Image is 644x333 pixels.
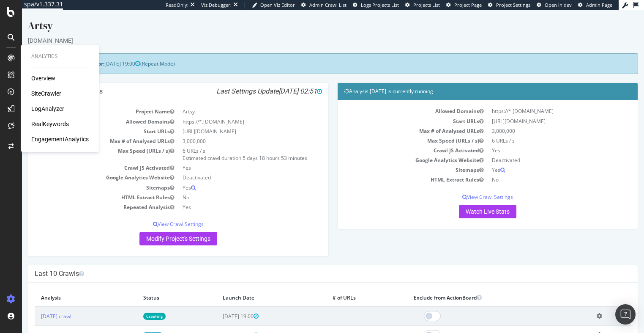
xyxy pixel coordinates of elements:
[13,107,156,116] td: Allowed Domains
[221,144,285,151] span: 5 days 18 hours 53 minutes
[156,173,300,182] td: Yes
[322,183,609,190] p: View Crawl Settings
[385,279,568,296] th: Exclude from ActionBoard
[201,322,237,329] span: [DATE] 19:01
[466,96,609,106] td: https://*.[DOMAIN_NAME]
[466,155,609,165] td: Yes
[466,165,609,174] td: No
[6,43,616,64] div: (Repeat Mode)
[578,2,612,8] a: Admin Page
[19,303,49,310] a: [DATE] crawl
[19,322,52,329] a: [DATE] report
[13,279,115,296] th: Analysis
[31,120,69,128] a: RealKeywords
[437,195,494,208] a: Watch Live Stats
[117,222,195,235] a: Modify Project's Settings
[586,2,612,8] span: Admin Page
[322,77,609,85] h4: Analysis [DATE] is currently running
[405,2,440,8] a: Projects List
[6,26,616,35] div: [DOMAIN_NAME]
[13,259,609,268] h4: Last 10 Crawls
[13,210,300,217] p: View Crawl Settings
[13,162,156,172] td: Google Analytics Website
[466,126,609,135] td: 6 URLs / s
[466,116,609,126] td: 3,000,000
[466,106,609,116] td: [URL][DOMAIN_NAME]
[260,2,295,8] span: Open Viz Editor
[304,279,385,296] th: # of URLs
[121,322,140,329] a: Report
[13,173,156,182] td: Sitemaps
[156,162,300,172] td: Deactivated
[13,50,82,57] strong: Next Launch Scheduled for:
[466,145,609,155] td: Deactivated
[31,135,89,143] a: EngagementAnalytics
[156,192,300,202] td: Yes
[201,303,237,310] span: [DATE] 19:00
[301,2,347,8] a: Admin Crawl List
[194,279,304,296] th: Launch Date
[322,126,466,135] td: Max Speed (URLs / s)
[82,50,118,57] span: [DATE] 19:00
[446,2,482,8] a: Project Page
[13,182,156,192] td: HTML Extract Rules
[322,106,466,116] td: Start URLs
[13,116,156,126] td: Start URLs
[156,182,300,192] td: No
[413,2,440,8] span: Projects List
[31,74,55,83] a: Overview
[322,135,466,145] td: Crawl JS Activated
[322,165,466,174] td: HTML Extract Rules
[353,2,399,8] a: Logs Projects List
[31,105,64,113] a: LogAnalyzer
[156,126,300,136] td: 3,000,000
[322,155,466,165] td: Sitemaps
[488,2,530,8] a: Project Settings
[466,135,609,145] td: Yes
[194,77,300,85] i: Last Settings Update
[166,2,188,8] div: ReadOnly:
[322,116,466,126] td: Max # of Analysed URLs
[156,116,300,126] td: [URL][DOMAIN_NAME]
[322,96,466,106] td: Allowed Domains
[252,2,295,8] a: Open Viz Editor
[454,2,482,8] span: Project Page
[545,2,572,8] span: Open in dev
[201,2,232,8] div: Viz Debugger:
[31,53,89,60] div: Analytics
[322,145,466,155] td: Google Analytics Website
[6,8,616,26] div: Artsy
[13,192,156,202] td: Repeated Analysis
[156,136,300,153] td: 6 URLs / s Estimated crawl duration:
[496,2,530,8] span: Project Settings
[309,2,347,8] span: Admin Crawl List
[156,96,300,106] td: Artsy
[13,126,156,136] td: Max # of Analysed URLs
[537,2,572,8] a: Open in dev
[156,153,300,162] td: Yes
[615,304,636,325] div: Open Intercom Messenger
[31,89,61,98] a: SiteCrawler
[156,107,300,116] td: https://*.[DOMAIN_NAME]
[13,77,300,85] h4: Project Global Settings
[13,136,156,153] td: Max Speed (URLs / s)
[361,2,399,8] span: Logs Projects List
[13,153,156,162] td: Crawl JS Activated
[257,77,300,85] span: [DATE] 02:51
[115,279,194,296] th: Status
[13,96,156,106] td: Project Name
[121,303,144,310] a: Crawling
